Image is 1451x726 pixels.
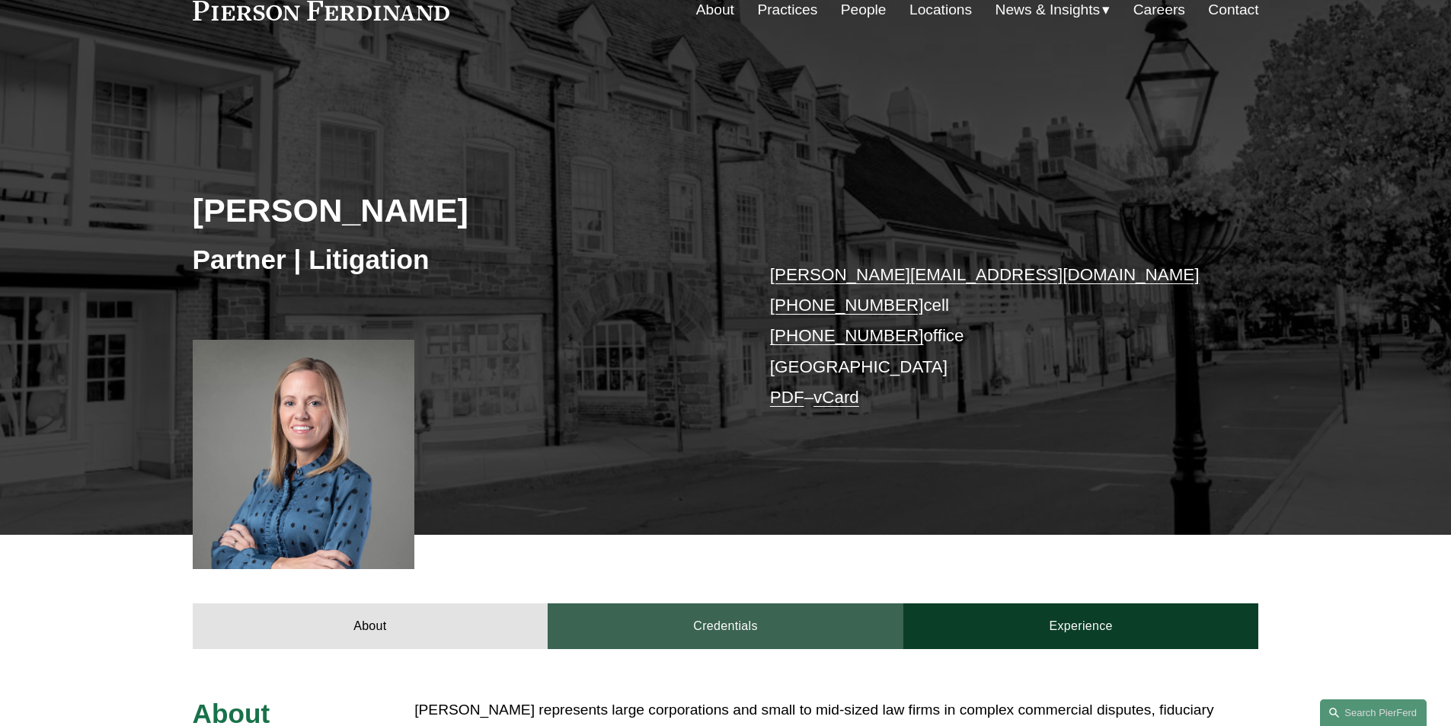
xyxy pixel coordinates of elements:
a: Credentials [548,603,903,649]
h2: [PERSON_NAME] [193,190,726,230]
a: PDF [770,388,804,407]
a: Experience [903,603,1259,649]
h3: Partner | Litigation [193,243,726,277]
a: [PHONE_NUMBER] [770,326,924,345]
a: vCard [813,388,859,407]
a: Search this site [1320,699,1427,726]
a: [PERSON_NAME][EMAIL_ADDRESS][DOMAIN_NAME] [770,265,1200,284]
a: [PHONE_NUMBER] [770,296,924,315]
p: cell office [GEOGRAPHIC_DATA] – [770,260,1214,414]
a: About [193,603,548,649]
